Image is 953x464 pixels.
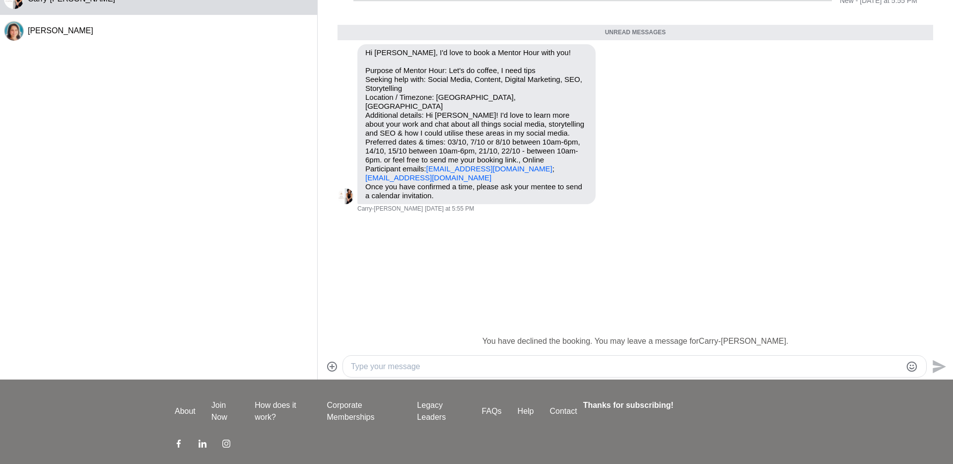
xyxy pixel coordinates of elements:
div: Carry-Louise Hansell [338,188,353,204]
span: [PERSON_NAME] [28,26,93,35]
a: Join Now [204,399,247,423]
time: 2025-09-29T07:55:34.982Z [425,205,474,213]
a: Instagram [222,439,230,451]
div: You have declined the booking. You may leave a message for Carry-[PERSON_NAME] . [318,329,953,353]
p: Purpose of Mentor Hour: Let's do coffee, I need tips Seeking help with: Social Media, Content, Di... [365,66,588,182]
button: Send [927,355,949,378]
h4: Thanks for subscribing! [583,399,772,411]
a: [EMAIL_ADDRESS][DOMAIN_NAME] [426,164,552,173]
p: Once you have confirmed a time, please ask your mentee to send a calendar invitation. [365,182,588,200]
button: Emoji picker [906,361,918,373]
a: Contact [542,405,585,417]
a: Help [510,405,542,417]
a: FAQs [474,405,510,417]
div: Unread messages [338,25,933,41]
span: Carry-[PERSON_NAME] [357,205,423,213]
p: Hi [PERSON_NAME], I'd love to book a Mentor Hour with you! [365,48,588,57]
a: Facebook [175,439,183,451]
a: LinkedIn [199,439,206,451]
div: Lily Rudolph [4,21,24,41]
a: Corporate Memberships [319,399,409,423]
a: About [167,405,204,417]
a: [EMAIL_ADDRESS][DOMAIN_NAME] [365,173,491,182]
a: How does it work? [247,399,319,423]
img: C [338,188,353,204]
a: Legacy Leaders [409,399,474,423]
textarea: Type your message [351,361,901,373]
img: L [4,21,24,41]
